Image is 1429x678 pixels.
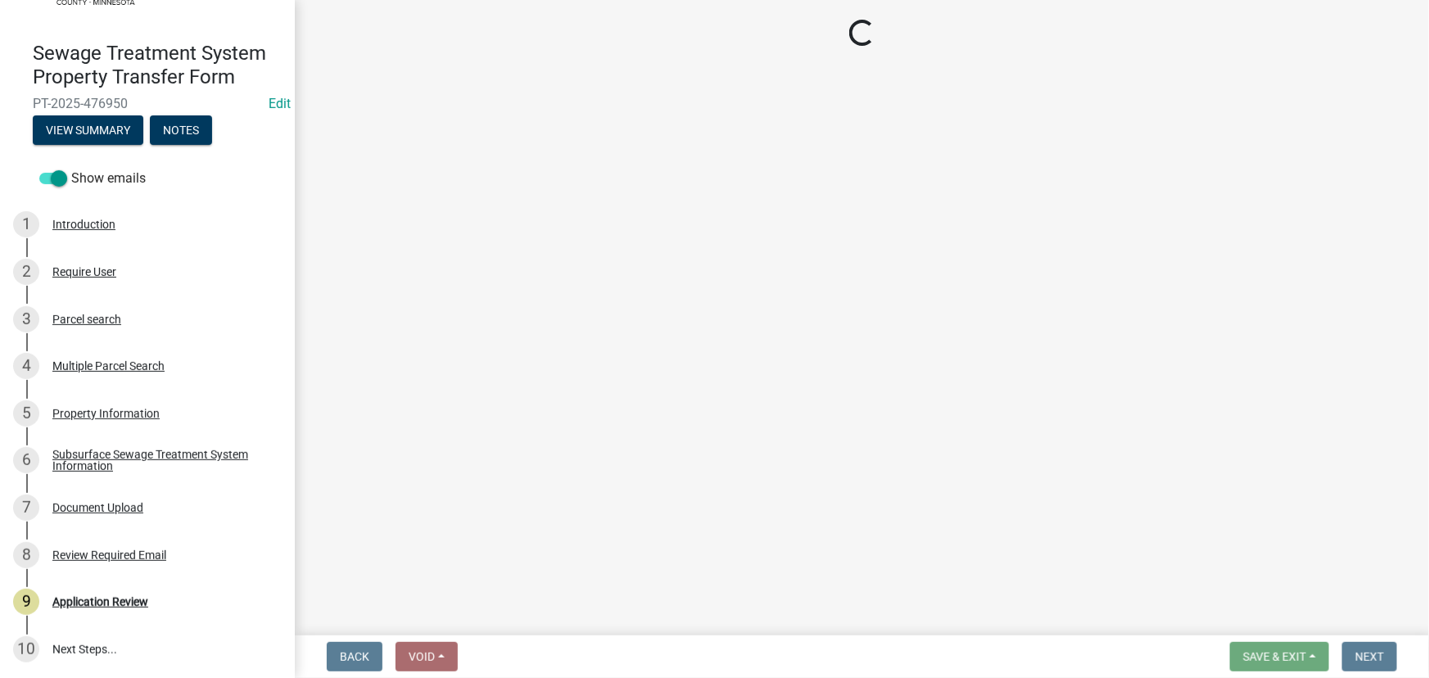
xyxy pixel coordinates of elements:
span: Back [340,650,369,663]
div: 1 [13,211,39,237]
wm-modal-confirm: Summary [33,124,143,138]
div: 3 [13,306,39,332]
div: Subsurface Sewage Treatment System Information [52,449,269,472]
label: Show emails [39,169,146,188]
button: View Summary [33,115,143,145]
div: Introduction [52,219,115,230]
div: Review Required Email [52,549,166,561]
a: Edit [269,96,291,111]
div: Multiple Parcel Search [52,360,165,372]
div: 6 [13,447,39,473]
button: Notes [150,115,212,145]
button: Back [327,642,382,671]
span: Save & Exit [1243,650,1306,663]
h4: Sewage Treatment System Property Transfer Form [33,42,282,89]
div: 10 [13,636,39,662]
div: Application Review [52,596,148,608]
button: Void [396,642,458,671]
div: 2 [13,259,39,285]
div: 9 [13,589,39,615]
span: Next [1355,650,1384,663]
button: Next [1342,642,1397,671]
div: Property Information [52,408,160,419]
div: Require User [52,266,116,278]
div: 8 [13,542,39,568]
button: Save & Exit [1230,642,1329,671]
div: 5 [13,400,39,427]
wm-modal-confirm: Notes [150,124,212,138]
wm-modal-confirm: Edit Application Number [269,96,291,111]
div: 4 [13,353,39,379]
span: PT-2025-476950 [33,96,262,111]
div: 7 [13,495,39,521]
div: Document Upload [52,502,143,513]
div: Parcel search [52,314,121,325]
span: Void [409,650,435,663]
